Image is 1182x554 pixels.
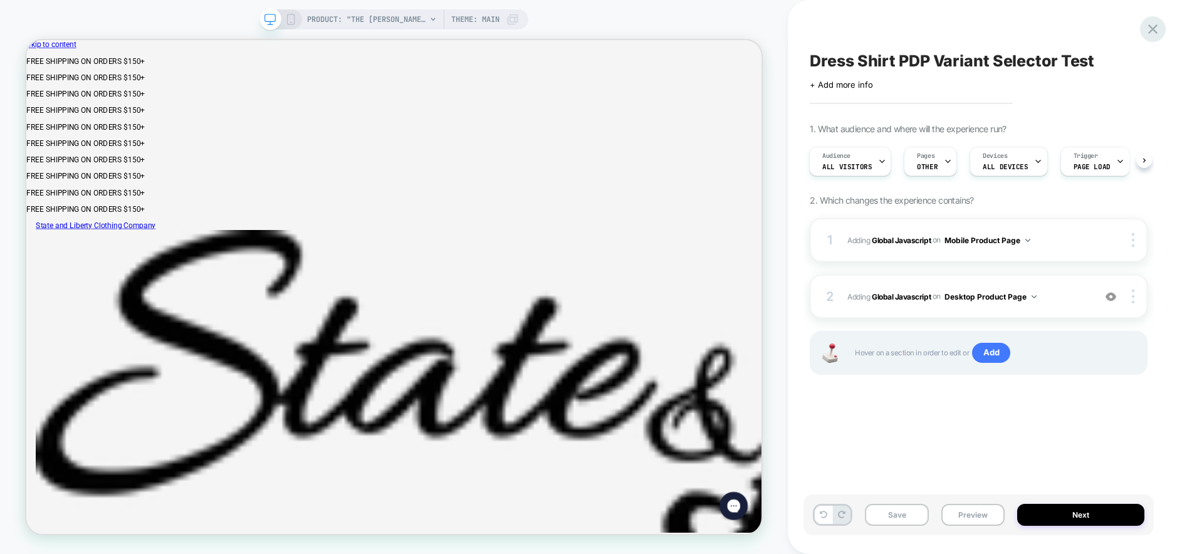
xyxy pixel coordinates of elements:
[26,40,762,533] iframe: To enrich screen reader interactions, please activate Accessibility in Grammarly extension settings
[917,152,934,160] span: Pages
[872,235,931,244] b: Global Javascript
[1017,504,1144,526] button: Next
[810,51,1094,70] span: Dress Shirt PDP Variant Selector Test
[307,9,426,29] span: PRODUCT: "The [PERSON_NAME]" Lavender Double Check
[933,290,941,303] span: on
[972,343,1010,363] span: Add
[817,343,842,363] img: Joystick
[1132,233,1134,247] img: close
[872,291,931,301] b: Global Javascript
[847,233,1088,248] span: Adding
[933,233,941,247] span: on
[1132,290,1134,303] img: close
[1106,291,1116,302] img: crossed eye
[810,123,1006,134] span: 1. What audience and where will the experience run?
[822,152,850,160] span: Audience
[824,229,836,251] div: 1
[855,343,1134,363] span: Hover on a section in order to edit or
[865,504,928,526] button: Save
[983,162,1028,171] span: ALL DEVICES
[944,289,1037,305] button: Desktop Product Page
[451,9,499,29] span: Theme: MAIN
[824,285,836,308] div: 2
[941,504,1005,526] button: Preview
[810,195,973,206] span: 2. Which changes the experience contains?
[1025,239,1030,242] img: down arrow
[810,80,872,90] span: + Add more info
[944,233,1030,248] button: Mobile Product Page
[1074,162,1111,171] span: Page Load
[1074,152,1098,160] span: Trigger
[847,289,1088,305] span: Adding
[917,162,938,171] span: OTHER
[822,162,872,171] span: All Visitors
[983,152,1007,160] span: Devices
[1032,295,1037,298] img: down arrow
